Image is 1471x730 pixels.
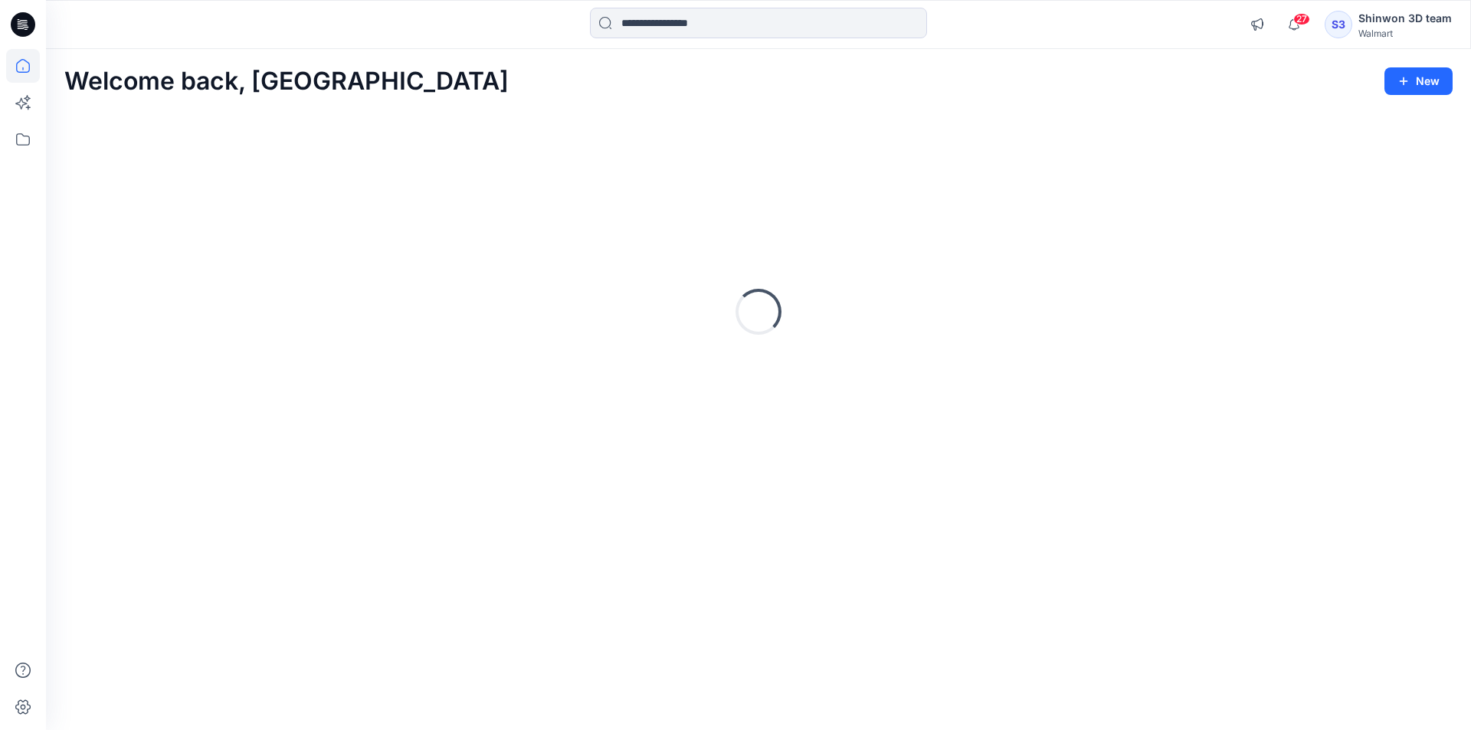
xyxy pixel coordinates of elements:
[64,67,509,96] h2: Welcome back, [GEOGRAPHIC_DATA]
[1358,9,1452,28] div: Shinwon 3D team
[1384,67,1453,95] button: New
[1325,11,1352,38] div: S3
[1293,13,1310,25] span: 27
[1358,28,1452,39] div: Walmart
